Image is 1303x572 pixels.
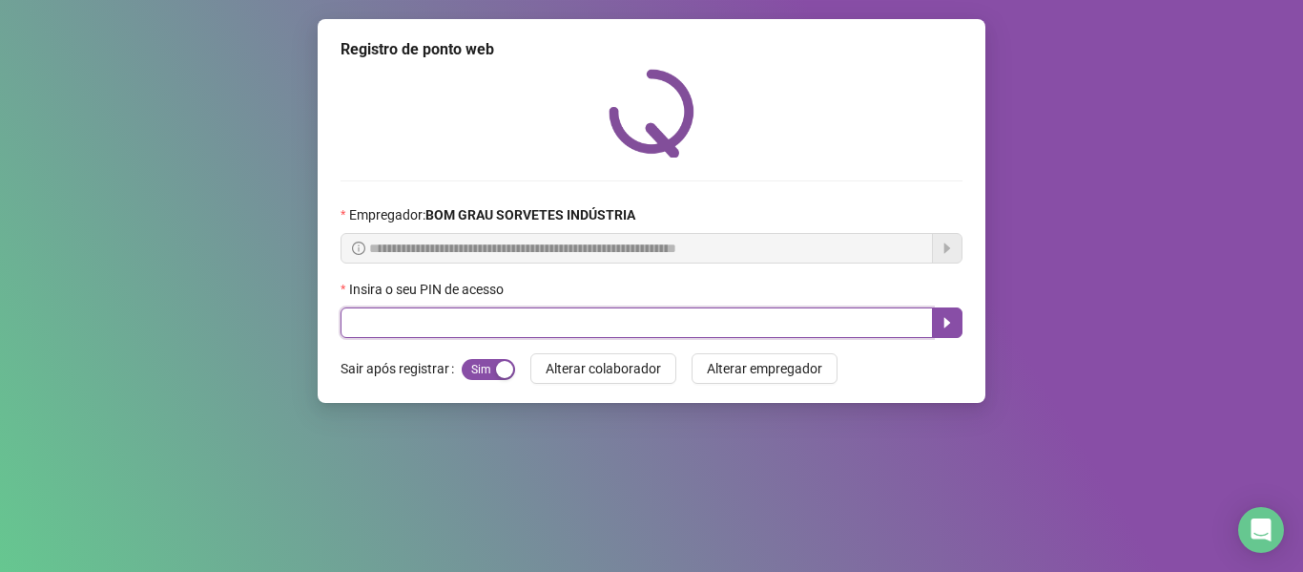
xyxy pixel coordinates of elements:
span: Alterar empregador [707,358,822,379]
span: Empregador : [349,204,635,225]
button: Alterar colaborador [530,353,676,384]
strong: BOM GRAU SORVETES INDÚSTRIA [425,207,635,222]
div: Open Intercom Messenger [1238,507,1284,553]
span: caret-right [940,315,955,330]
label: Sair após registrar [341,353,462,384]
div: Registro de ponto web [341,38,962,61]
span: Alterar colaborador [546,358,661,379]
img: QRPoint [609,69,694,158]
label: Insira o seu PIN de acesso [341,279,516,300]
button: Alterar empregador [692,353,838,384]
span: info-circle [352,242,365,255]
